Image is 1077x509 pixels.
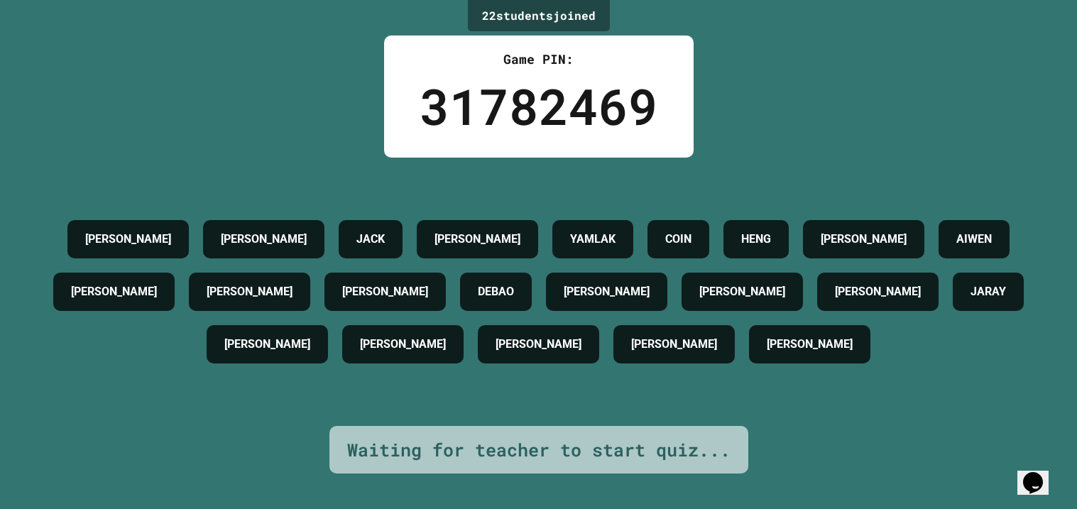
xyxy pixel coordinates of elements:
[835,283,921,300] h4: [PERSON_NAME]
[570,231,616,248] h4: YAMLAK
[356,231,385,248] h4: JACK
[631,336,717,353] h4: [PERSON_NAME]
[347,437,731,464] div: Waiting for teacher to start quiz...
[1017,452,1063,495] iframe: chat widget
[434,231,520,248] h4: [PERSON_NAME]
[478,283,514,300] h4: DEBAO
[85,231,171,248] h4: [PERSON_NAME]
[496,336,581,353] h4: [PERSON_NAME]
[342,283,428,300] h4: [PERSON_NAME]
[699,283,785,300] h4: [PERSON_NAME]
[360,336,446,353] h4: [PERSON_NAME]
[221,231,307,248] h4: [PERSON_NAME]
[564,283,650,300] h4: [PERSON_NAME]
[767,336,853,353] h4: [PERSON_NAME]
[741,231,771,248] h4: HENG
[971,283,1006,300] h4: JARAY
[224,336,310,353] h4: [PERSON_NAME]
[207,283,293,300] h4: [PERSON_NAME]
[821,231,907,248] h4: [PERSON_NAME]
[420,69,658,143] div: 31782469
[956,231,992,248] h4: AIWEN
[420,50,658,69] div: Game PIN:
[71,283,157,300] h4: [PERSON_NAME]
[665,231,691,248] h4: COIN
